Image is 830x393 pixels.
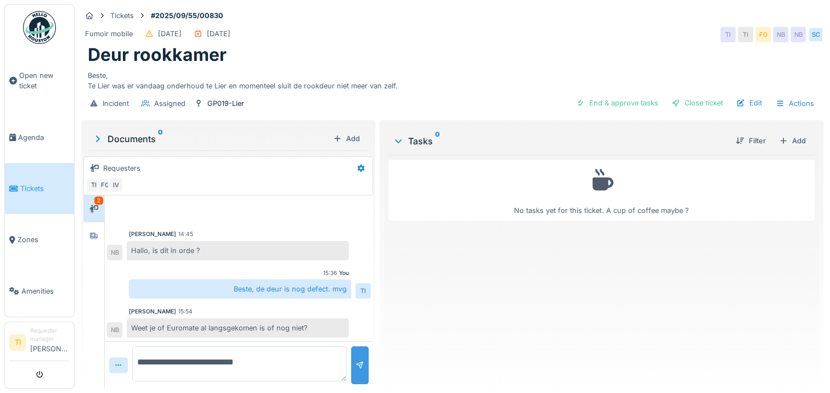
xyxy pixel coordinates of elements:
[30,327,70,344] div: Requester manager
[129,307,176,316] div: [PERSON_NAME]
[572,96,663,110] div: End & approve tasks
[329,131,364,146] div: Add
[97,177,112,193] div: FG
[86,177,101,193] div: TI
[23,11,56,44] img: Badge_color-CXgf-gQk.svg
[18,234,70,245] span: Zones
[5,163,74,214] a: Tickets
[30,327,70,358] li: [PERSON_NAME]
[19,70,70,91] span: Open new ticket
[773,27,788,42] div: NB
[127,318,349,338] div: Weet je of Euromate al langsgekomen is of nog niet?
[5,112,74,163] a: Agenda
[158,29,182,39] div: [DATE]
[738,27,753,42] div: TI
[323,269,337,277] div: 15:36
[771,96,819,111] div: Actions
[103,98,129,109] div: Incident
[178,307,193,316] div: 15:54
[107,322,122,338] div: NB
[5,50,74,112] a: Open new ticket
[5,214,74,265] a: Zones
[732,96,766,110] div: Edit
[178,230,193,238] div: 14:45
[755,27,771,42] div: FG
[355,283,371,299] div: TI
[127,241,349,260] div: Hallo, is dit in orde ?
[146,10,228,21] strong: #2025/09/55/00830
[5,266,74,317] a: Amenities
[393,134,727,148] div: Tasks
[92,132,329,145] div: Documents
[85,29,133,39] div: Fumoir mobile
[396,165,808,216] div: No tasks yet for this ticket. A cup of coffee maybe ?
[129,279,351,299] div: Beste, de deur is nog defect. mvg
[775,133,810,148] div: Add
[107,245,122,260] div: NB
[88,44,227,65] h1: Deur rookkamer
[791,27,806,42] div: NB
[110,10,134,21] div: Tickets
[339,269,349,277] div: You
[9,327,70,361] a: TI Requester manager[PERSON_NAME]
[129,230,176,238] div: [PERSON_NAME]
[435,134,440,148] sup: 0
[108,177,123,193] div: IV
[667,96,727,110] div: Close ticket
[9,334,26,351] li: TI
[94,196,103,205] div: 2
[720,27,736,42] div: TI
[103,163,140,173] div: Requesters
[207,29,230,39] div: [DATE]
[207,98,244,109] div: GP019-Lier
[21,286,70,296] span: Amenities
[20,183,70,194] span: Tickets
[18,132,70,143] span: Agenda
[88,66,817,91] div: Beste, Te Lier was er vandaag onderhoud te Lier en momenteel sluit de rookdeur niet meer van zelf.
[808,27,823,42] div: SC
[731,133,770,148] div: Filter
[158,132,163,145] sup: 0
[154,98,185,109] div: Assigned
